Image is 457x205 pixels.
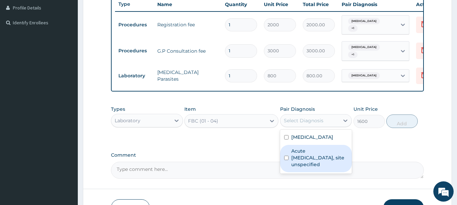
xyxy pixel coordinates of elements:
[284,117,323,124] div: Select Diagnosis
[111,106,125,112] label: Types
[291,134,333,140] label: [MEDICAL_DATA]
[3,135,129,158] textarea: Type your message and hit 'Enter'
[386,114,418,128] button: Add
[291,148,348,168] label: Acute [MEDICAL_DATA], site unspecified
[348,44,380,51] span: [MEDICAL_DATA]
[111,152,424,158] label: Comment
[280,106,315,112] label: Pair Diagnosis
[348,18,380,25] span: [MEDICAL_DATA]
[35,38,114,47] div: Chat with us now
[115,45,154,57] td: Procedures
[348,72,380,79] span: [MEDICAL_DATA]
[184,106,196,112] label: Item
[154,18,222,31] td: Registration fee
[154,44,222,58] td: G.P Consultation fee
[115,19,154,31] td: Procedures
[353,106,378,112] label: Unit Price
[348,51,358,58] span: + 1
[154,66,222,86] td: [MEDICAL_DATA] Parasites
[115,117,140,124] div: Laboratory
[111,3,127,20] div: Minimize live chat window
[13,34,27,51] img: d_794563401_company_1708531726252_794563401
[115,70,154,82] td: Laboratory
[348,25,358,32] span: + 1
[188,118,218,124] div: FBC (01 - 04)
[39,60,93,128] span: We're online!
